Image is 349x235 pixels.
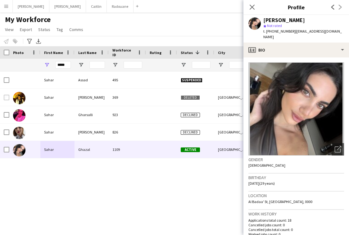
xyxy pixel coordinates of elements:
span: Export [20,27,32,32]
span: Tag [57,27,63,32]
button: Caitlin [86,0,107,12]
button: Open Filter Menu [78,62,84,68]
p: Cancelled jobs count: 0 [248,223,344,227]
div: 826 [109,124,146,141]
button: Open Filter Menu [218,62,224,68]
img: Sahar Gharsalli [13,109,25,122]
button: Open Filter Menu [112,62,118,68]
button: [PERSON_NAME] [49,0,86,12]
span: Declined [181,130,200,135]
span: Status [38,27,50,32]
div: [GEOGRAPHIC_DATA] [214,89,252,106]
span: Last Name [78,50,97,55]
div: Sahar [40,106,75,123]
a: Comms [67,25,86,34]
input: Status Filter Input [192,61,211,69]
input: First Name Filter Input [55,61,71,69]
button: Radouane [107,0,134,12]
input: Row Selection is disabled for this row (unchecked) [4,95,9,100]
span: Active [181,147,200,152]
span: t. [PHONE_NUMBER] [263,29,296,34]
h3: Gender [248,157,344,162]
span: First Name [44,50,63,55]
input: Last Name Filter Input [89,61,105,69]
span: Declined [181,113,200,117]
span: My Workforce [5,15,51,24]
div: Assad [75,71,109,88]
button: Open Filter Menu [181,62,186,68]
span: Not rated [267,23,282,28]
p: Applications total count: 18 [248,218,344,223]
a: View [2,25,16,34]
input: Workforce ID Filter Input [124,61,142,69]
img: Sahar Elkhatib [13,92,25,104]
span: | [EMAIL_ADDRESS][DOMAIN_NAME] [263,29,342,39]
span: Comms [69,27,83,32]
img: Crew avatar or photo [248,62,344,156]
span: Workforce ID [112,48,135,57]
div: 923 [109,106,146,123]
a: Tag [54,25,66,34]
p: Cancelled jobs total count: 0 [248,227,344,232]
div: [PERSON_NAME] [75,124,109,141]
div: 1109 [109,141,146,158]
div: Sahar [40,71,75,88]
h3: Location [248,193,344,198]
div: Sahar [40,89,75,106]
div: [PERSON_NAME] [263,17,305,23]
div: Sahar [40,124,75,141]
span: View [5,27,14,32]
span: Status [181,50,193,55]
div: Ghazal [75,141,109,158]
app-action-btn: Export XLSX [35,38,42,45]
div: 495 [109,71,146,88]
span: Rating [150,50,161,55]
span: Al Badaa' St, [GEOGRAPHIC_DATA], 0000 [248,199,312,204]
div: [GEOGRAPHIC_DATA] [214,141,252,158]
h3: Birthday [248,175,344,180]
app-action-btn: Advanced filters [26,38,33,45]
span: Deleted [181,95,200,100]
span: Suspended [181,78,202,83]
span: [DEMOGRAPHIC_DATA] [248,163,285,168]
img: Sahar Sahar ahmed [13,127,25,139]
button: [PERSON_NAME] [13,0,49,12]
a: Export [17,25,34,34]
a: Status [36,25,53,34]
div: Bio [243,43,349,57]
div: 369 [109,89,146,106]
h3: Profile [243,3,349,11]
span: Photo [13,50,24,55]
img: Sahar Ghazal [13,144,25,156]
span: City [218,50,225,55]
span: [DATE] (29 years) [248,181,275,186]
div: Gharsalli [75,106,109,123]
div: [GEOGRAPHIC_DATA] [214,124,252,141]
h3: Work history [248,211,344,217]
input: City Filter Input [229,61,248,69]
div: [PERSON_NAME] [75,89,109,106]
div: [GEOGRAPHIC_DATA] [214,106,252,123]
div: Open photos pop-in [332,143,344,156]
div: Sahar [40,141,75,158]
button: Open Filter Menu [44,62,50,68]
